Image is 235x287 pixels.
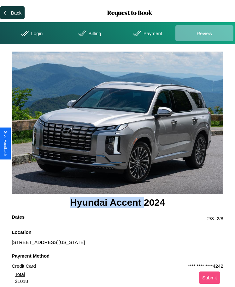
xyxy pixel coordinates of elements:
button: Submit [199,271,220,284]
p: Credit Card [12,262,36,270]
div: Total [15,271,28,278]
h4: Payment Method [12,253,223,262]
p: 2 / 3 - 2 / 8 [207,214,223,223]
h4: Dates [12,214,25,223]
div: Login [2,25,60,41]
h4: Location [12,229,223,238]
p: [STREET_ADDRESS][US_STATE] [12,238,223,246]
div: Billing [60,25,118,41]
img: car [12,52,223,194]
div: Payment [118,25,176,41]
div: $ 1018 [15,278,28,284]
h3: Hyundai Accent 2024 [12,194,223,211]
div: Back [11,10,21,16]
h1: Request to Book [25,8,235,17]
div: Give Feedback [3,131,8,156]
div: Review [175,25,233,41]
